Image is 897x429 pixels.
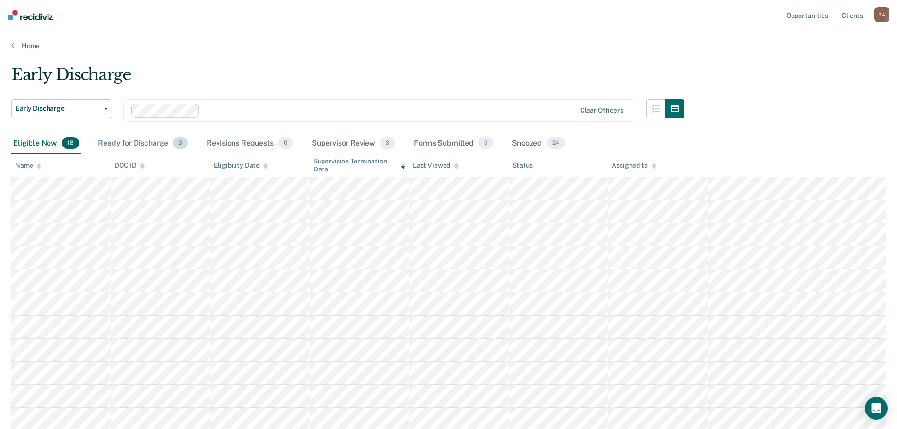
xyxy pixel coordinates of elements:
div: Open Intercom Messenger [865,397,888,420]
div: Ready for Discharge3 [96,133,190,154]
div: Name [15,162,41,170]
span: 24 [547,137,565,149]
button: Early Discharge [11,99,112,118]
span: 18 [62,137,79,149]
span: Early Discharge [16,105,100,113]
div: Status [512,162,533,170]
div: Revisions Requests0 [205,133,294,154]
div: Eligibility Date [214,162,268,170]
a: Home [11,41,886,50]
div: Last Viewed [413,162,459,170]
div: Assigned to [612,162,656,170]
span: 3 [173,137,188,149]
div: Snoozed24 [510,133,567,154]
div: DOC ID [114,162,145,170]
div: Clear officers [580,106,623,114]
div: Supervision Termination Date [314,157,405,173]
div: Forms Submitted0 [412,133,495,154]
span: 0 [278,137,293,149]
div: Early Discharge [11,65,684,92]
img: Recidiviz [8,10,53,20]
div: Z A [874,7,889,22]
span: 0 [478,137,493,149]
span: 3 [380,137,395,149]
div: Supervisor Review3 [310,133,397,154]
button: ZA [874,7,889,22]
div: Eligible Now18 [11,133,81,154]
